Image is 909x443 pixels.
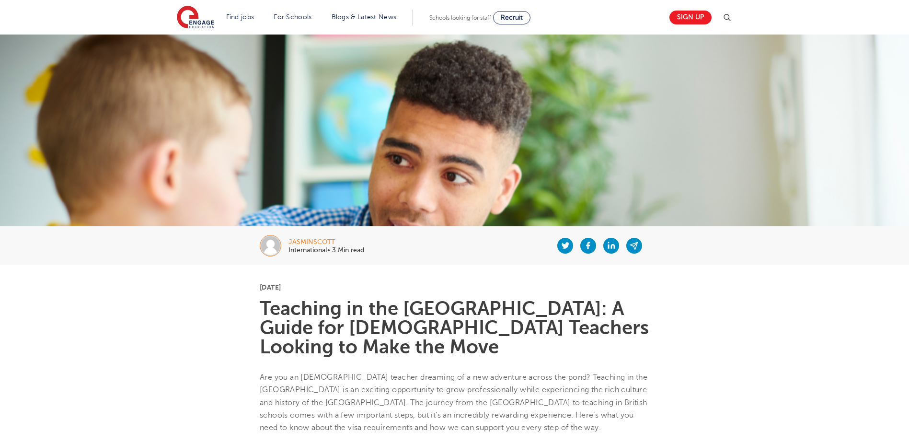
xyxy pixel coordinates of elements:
[288,247,364,254] p: International• 3 Min read
[429,14,491,21] span: Schools looking for staff
[226,13,254,21] a: Find jobs
[274,13,311,21] a: For Schools
[260,299,649,357] h1: Teaching in the [GEOGRAPHIC_DATA]: A Guide for [DEMOGRAPHIC_DATA] Teachers Looking to Make the Move
[669,11,712,24] a: Sign up
[332,13,397,21] a: Blogs & Latest News
[260,284,649,291] p: [DATE]
[501,14,523,21] span: Recruit
[260,373,647,432] span: Are you an [DEMOGRAPHIC_DATA] teacher dreaming of a new adventure across the pond? Teaching in th...
[177,6,214,30] img: Engage Education
[288,239,364,245] div: jasminscott
[493,11,530,24] a: Recruit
